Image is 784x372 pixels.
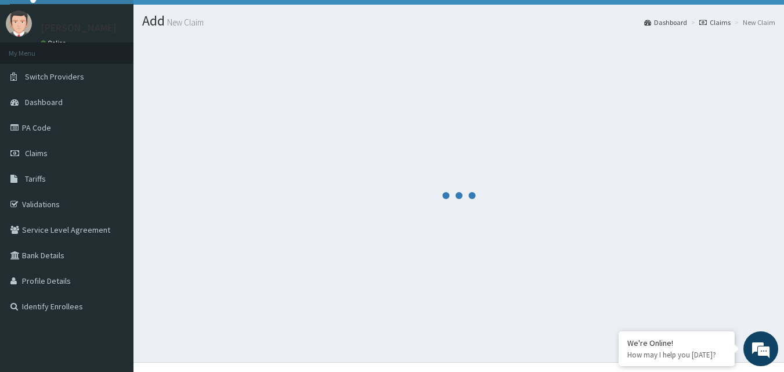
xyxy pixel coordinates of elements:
[644,17,687,27] a: Dashboard
[6,248,221,289] textarea: Type your message and hit 'Enter'
[699,17,731,27] a: Claims
[732,17,775,27] li: New Claim
[627,338,726,348] div: We're Online!
[25,97,63,107] span: Dashboard
[165,18,204,27] small: New Claim
[25,148,48,158] span: Claims
[60,65,195,80] div: Chat with us now
[25,71,84,82] span: Switch Providers
[67,112,160,229] span: We're online!
[41,23,117,33] p: [PERSON_NAME]
[627,350,726,360] p: How may I help you today?
[142,13,775,28] h1: Add
[41,39,68,47] a: Online
[442,178,476,213] svg: audio-loading
[25,174,46,184] span: Tariffs
[6,10,32,37] img: User Image
[21,58,47,87] img: d_794563401_company_1708531726252_794563401
[190,6,218,34] div: Minimize live chat window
